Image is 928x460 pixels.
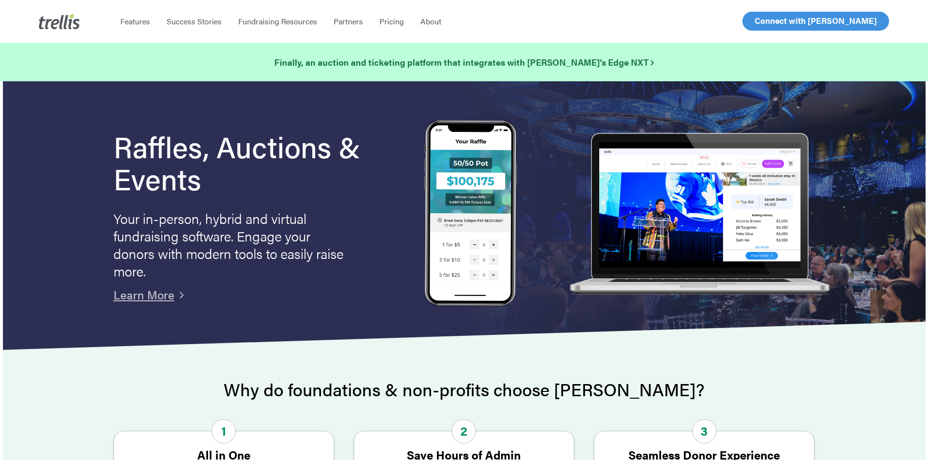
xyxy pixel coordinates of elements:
[452,419,476,443] span: 2
[114,380,815,399] h2: Why do foundations & non-profits choose [PERSON_NAME]?
[120,16,150,27] span: Features
[420,16,441,27] span: About
[371,17,412,26] a: Pricing
[158,17,230,26] a: Success Stories
[274,55,654,69] a: Finally, an auction and ticketing platform that integrates with [PERSON_NAME]’s Edge NXT
[114,130,387,194] h1: Raffles, Auctions & Events
[334,16,363,27] span: Partners
[379,16,404,27] span: Pricing
[742,12,889,31] a: Connect with [PERSON_NAME]
[112,17,158,26] a: Features
[424,120,517,309] img: Trellis Raffles, Auctions and Event Fundraising
[692,419,717,443] span: 3
[114,286,174,303] a: Learn More
[325,17,371,26] a: Partners
[211,419,236,443] span: 1
[39,14,80,29] img: Trellis
[564,133,834,296] img: rafflelaptop_mac_optim.png
[230,17,325,26] a: Fundraising Resources
[238,16,317,27] span: Fundraising Resources
[755,15,877,26] span: Connect with [PERSON_NAME]
[114,209,347,279] p: Your in-person, hybrid and virtual fundraising software. Engage your donors with modern tools to ...
[274,56,654,68] strong: Finally, an auction and ticketing platform that integrates with [PERSON_NAME]’s Edge NXT
[412,17,450,26] a: About
[167,16,222,27] span: Success Stories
